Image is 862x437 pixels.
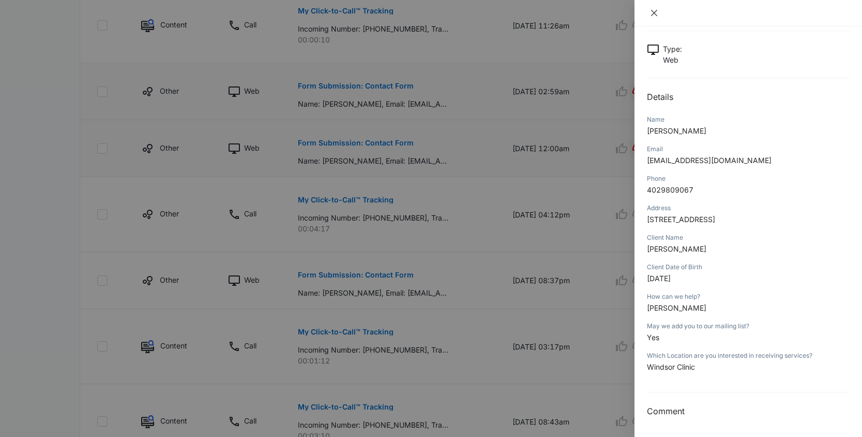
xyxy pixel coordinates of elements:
span: [STREET_ADDRESS] [647,215,715,224]
span: close [650,9,658,17]
h3: Comment [647,405,850,417]
div: Phone [647,174,850,183]
span: [PERSON_NAME] [647,126,706,135]
div: Client Name [647,233,850,242]
span: Yes [647,333,659,342]
div: Address [647,203,850,213]
div: Name [647,115,850,124]
div: How can we help? [647,292,850,301]
span: 4029809067 [647,185,693,194]
span: [PERSON_NAME] [647,244,706,253]
span: [PERSON_NAME] [647,303,706,312]
div: May we add you to our mailing list? [647,322,850,331]
div: Email [647,144,850,154]
span: Windsor Clinic [647,362,695,371]
p: Type : [663,43,682,54]
span: [DATE] [647,274,671,283]
div: Client Date of Birth [647,263,850,272]
h2: Details [647,91,850,103]
p: Web [663,54,682,65]
span: [EMAIL_ADDRESS][DOMAIN_NAME] [647,156,772,165]
button: Close [647,8,661,18]
div: Which Location are you interested in receiving services? [647,351,850,360]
